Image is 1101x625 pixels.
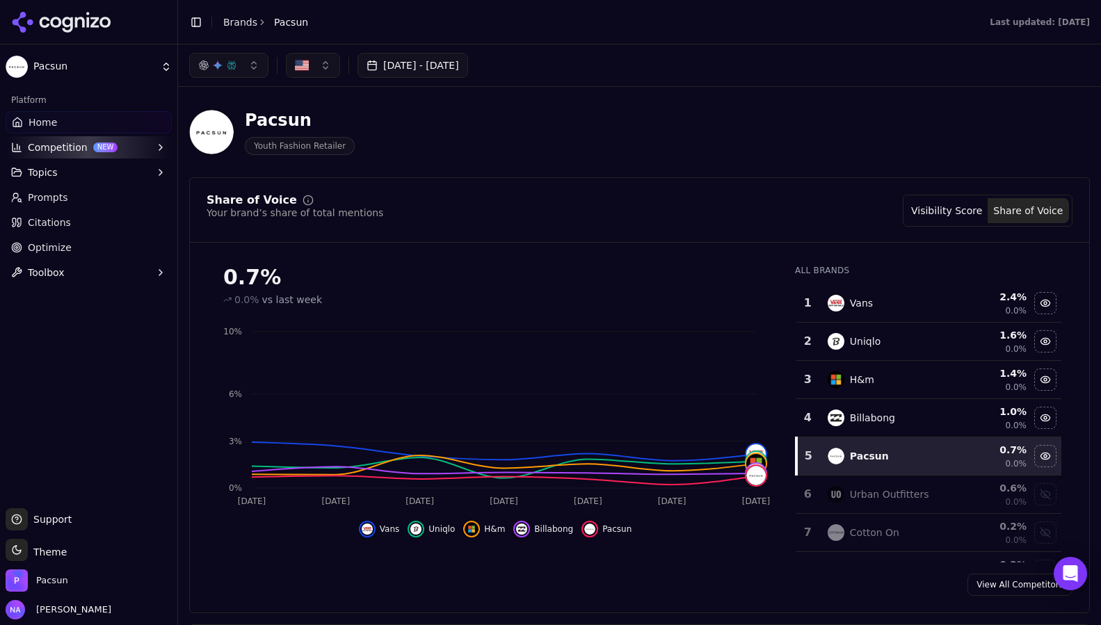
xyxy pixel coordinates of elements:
button: [DATE] - [DATE] [357,53,468,78]
span: 0.0% [1006,496,1027,508]
img: h&m [466,523,477,535]
div: 5 [803,448,814,464]
span: 0.0% [1006,420,1027,431]
span: H&m [484,523,505,535]
span: Billabong [534,523,573,535]
img: cotton on [828,524,844,541]
tr: 7cotton onCotton On0.2%0.0%Show cotton on data [796,514,1061,552]
button: Hide billabong data [513,521,573,537]
img: pacsun [828,448,844,464]
div: Cotton On [850,526,899,539]
img: vans [362,523,373,535]
span: Pacsun [274,15,308,29]
tspan: [DATE] [322,496,351,506]
tspan: [DATE] [658,496,686,506]
a: Home [6,111,172,133]
nav: breadcrumb [223,15,308,29]
button: Hide h&m data [463,521,505,537]
img: uniqlo [746,452,766,471]
img: Pacsun [6,56,28,78]
span: 0.0% [1006,305,1027,316]
img: billabong [516,523,527,535]
span: NEW [93,143,118,152]
span: Citations [28,216,71,229]
tspan: [DATE] [574,496,602,506]
tr: 6urban outfittersUrban Outfitters0.6%0.0%Show urban outfitters data [796,476,1061,514]
div: Billabong [850,411,895,425]
div: 2.4 % [959,290,1027,304]
div: H&m [850,373,874,387]
tspan: [DATE] [742,496,771,506]
img: US [295,58,309,72]
img: pacsun [584,523,595,535]
button: Hide h&m data [1034,368,1056,391]
tspan: [DATE] [238,496,266,506]
span: Uniqlo [428,523,455,535]
img: h&m [746,454,766,473]
button: Hide billabong data [1034,407,1056,429]
span: 0.0% [1006,458,1027,469]
div: 1.6 % [959,328,1027,342]
span: 0.0% [1006,535,1027,546]
tr: 5pacsunPacsun0.7%0.0%Hide pacsun data [796,437,1061,476]
tspan: [DATE] [490,496,518,506]
div: 2 [802,333,814,350]
button: Visibility Score [906,198,988,223]
img: uniqlo [410,523,421,535]
div: All Brands [795,265,1061,276]
button: Share of Voice [988,198,1069,223]
div: 6 [802,486,814,503]
span: Toolbox [28,266,65,279]
button: Hide uniqlo data [1034,330,1056,352]
img: Pacsun [189,110,234,154]
span: [PERSON_NAME] [31,603,111,616]
div: Open Intercom Messenger [1054,557,1087,590]
button: Show cotton on data [1034,521,1056,544]
button: Show urban outfitters data [1034,483,1056,505]
span: Pacsun [36,574,68,587]
div: Your brand’s share of total mentions [207,206,383,220]
tspan: 10% [223,327,242,336]
span: 0.0% [234,293,259,307]
img: Pacsun [6,569,28,592]
div: 0.7 % [223,265,767,290]
span: Pacsun [33,60,155,73]
span: Optimize [28,241,72,254]
a: Brands [223,17,257,28]
div: Pacsun [850,449,889,463]
div: Vans [850,296,873,310]
tspan: 0% [229,483,242,493]
span: Youth Fashion Retailer [245,137,355,155]
div: 0.2 % [959,558,1027,571]
span: Home [29,115,57,129]
img: billabong [828,409,844,426]
img: billabong [746,464,766,483]
img: vans [828,295,844,311]
button: Hide vans data [359,521,400,537]
button: Open user button [6,600,111,619]
span: Prompts [28,190,68,204]
span: Theme [28,546,67,558]
tr: 0.2%Show hollister data [796,552,1061,590]
span: Support [28,512,72,526]
button: Toolbox [6,261,172,284]
img: pacsun [746,466,766,485]
div: 0.2 % [959,519,1027,533]
div: 3 [802,371,814,388]
div: 1.4 % [959,366,1027,380]
tr: 2uniqloUniqlo1.6%0.0%Hide uniqlo data [796,323,1061,361]
img: vans [746,444,766,464]
span: 0.0% [1006,382,1027,393]
span: vs last week [262,293,323,307]
tspan: 3% [229,437,242,446]
div: 0.6 % [959,481,1027,495]
button: Hide uniqlo data [408,521,455,537]
img: uniqlo [828,333,844,350]
a: Prompts [6,186,172,209]
button: Open organization switcher [6,569,68,592]
a: View All Competitors [967,574,1072,596]
div: Pacsun [245,109,355,131]
div: Last updated: [DATE] [990,17,1090,28]
img: h&m [828,371,844,388]
a: Citations [6,211,172,234]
